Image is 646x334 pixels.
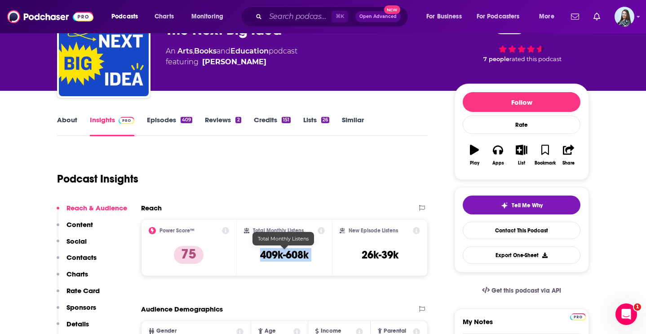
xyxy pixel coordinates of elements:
[105,9,150,24] button: open menu
[177,47,193,55] a: Arts
[557,139,580,171] button: Share
[463,246,580,264] button: Export One-Sheet
[615,7,634,27] span: Logged in as brookefortierpr
[510,139,533,171] button: List
[492,160,504,166] div: Apps
[486,139,509,171] button: Apps
[90,116,134,136] a: InsightsPodchaser Pro
[235,117,241,123] div: 2
[149,9,179,24] a: Charts
[57,286,100,303] button: Rate Card
[66,320,89,328] p: Details
[321,328,341,334] span: Income
[463,317,580,333] label: My Notes
[483,56,509,62] span: 7 people
[185,9,235,24] button: open menu
[141,204,162,212] h2: Reach
[59,6,149,96] img: The Next Big Idea
[615,7,634,27] img: User Profile
[509,56,562,62] span: rated this podcast
[7,8,93,25] img: Podchaser - Follow, Share and Rate Podcasts
[570,313,586,321] img: Podchaser Pro
[156,328,177,334] span: Gender
[141,305,223,313] h2: Audience Demographics
[491,287,561,294] span: Get this podcast via API
[471,9,533,24] button: open menu
[321,117,329,123] div: 26
[166,57,297,67] span: featuring
[615,7,634,27] button: Show profile menu
[463,116,580,134] div: Rate
[66,237,87,245] p: Social
[57,253,97,270] button: Contacts
[147,116,192,136] a: Episodes409
[570,312,586,321] a: Pro website
[202,57,266,67] a: Rufus Griscom
[174,246,204,264] p: 75
[359,14,397,19] span: Open Advanced
[66,253,97,262] p: Contacts
[57,172,138,186] h1: Podcast Insights
[57,220,93,237] button: Content
[475,280,568,302] a: Get this podcast via API
[111,10,138,23] span: Podcasts
[535,160,556,166] div: Bookmark
[533,9,566,24] button: open menu
[454,13,589,68] div: 75 7 peoplerated this podcast
[463,92,580,112] button: Follow
[470,160,479,166] div: Play
[155,10,174,23] span: Charts
[533,139,557,171] button: Bookmark
[249,6,417,27] div: Search podcasts, credits, & more...
[384,5,400,14] span: New
[57,270,88,286] button: Charts
[265,9,332,24] input: Search podcasts, credits, & more...
[57,204,127,220] button: Reach & Audience
[205,116,241,136] a: Reviews2
[562,160,575,166] div: Share
[66,270,88,278] p: Charts
[332,11,348,22] span: ⌘ K
[282,117,291,123] div: 151
[258,236,309,242] span: Total Monthly Listens
[342,116,364,136] a: Similar
[539,10,554,23] span: More
[426,10,462,23] span: For Business
[567,9,583,24] a: Show notifications dropdown
[57,237,87,254] button: Social
[194,47,217,55] a: Books
[159,227,195,234] h2: Power Score™
[420,9,473,24] button: open menu
[349,227,398,234] h2: New Episode Listens
[217,47,230,55] span: and
[265,328,276,334] span: Age
[230,47,269,55] a: Education
[66,220,93,229] p: Content
[119,117,134,124] img: Podchaser Pro
[166,46,297,67] div: An podcast
[518,160,525,166] div: List
[181,117,192,123] div: 409
[253,227,304,234] h2: Total Monthly Listens
[463,222,580,239] a: Contact This Podcast
[66,303,96,312] p: Sponsors
[254,116,291,136] a: Credits151
[303,116,329,136] a: Lists26
[57,303,96,320] button: Sponsors
[463,139,486,171] button: Play
[634,303,641,311] span: 1
[260,248,309,262] h3: 409k-608k
[477,10,520,23] span: For Podcasters
[501,202,508,209] img: tell me why sparkle
[615,303,637,325] iframe: Intercom live chat
[512,202,543,209] span: Tell Me Why
[57,116,77,136] a: About
[590,9,604,24] a: Show notifications dropdown
[191,10,223,23] span: Monitoring
[193,47,194,55] span: ,
[355,11,401,22] button: Open AdvancedNew
[362,248,398,262] h3: 26k-39k
[66,204,127,212] p: Reach & Audience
